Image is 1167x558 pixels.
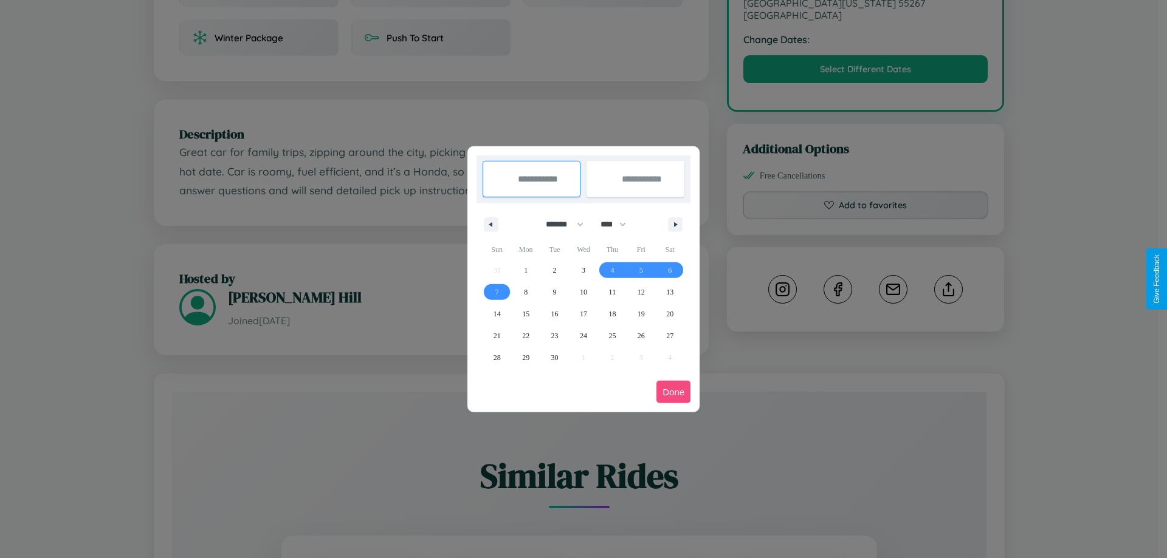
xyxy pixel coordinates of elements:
span: 23 [551,325,559,347]
button: 18 [598,303,627,325]
button: 30 [540,347,569,369]
span: 21 [494,325,501,347]
span: Wed [569,240,597,259]
button: 15 [511,303,540,325]
span: Thu [598,240,627,259]
span: 29 [522,347,529,369]
span: 3 [582,259,585,281]
span: 7 [495,281,499,303]
button: 11 [598,281,627,303]
span: Sun [483,240,511,259]
span: 25 [608,325,616,347]
button: 27 [656,325,684,347]
span: 15 [522,303,529,325]
span: 12 [638,281,645,303]
button: 6 [656,259,684,281]
button: 16 [540,303,569,325]
button: 29 [511,347,540,369]
button: 1 [511,259,540,281]
button: 2 [540,259,569,281]
button: 28 [483,347,511,369]
span: 19 [638,303,645,325]
span: 26 [638,325,645,347]
button: 5 [627,259,655,281]
span: 6 [668,259,672,281]
button: 21 [483,325,511,347]
span: 11 [609,281,616,303]
span: 30 [551,347,559,369]
button: 3 [569,259,597,281]
button: 9 [540,281,569,303]
span: 28 [494,347,501,369]
button: 22 [511,325,540,347]
button: 14 [483,303,511,325]
span: Tue [540,240,569,259]
span: 14 [494,303,501,325]
button: 8 [511,281,540,303]
button: 12 [627,281,655,303]
span: 10 [580,281,587,303]
span: Mon [511,240,540,259]
span: Fri [627,240,655,259]
span: 8 [524,281,528,303]
span: 13 [666,281,673,303]
span: 22 [522,325,529,347]
span: 16 [551,303,559,325]
button: 7 [483,281,511,303]
button: 4 [598,259,627,281]
span: 18 [608,303,616,325]
span: 5 [639,259,643,281]
button: 25 [598,325,627,347]
button: 23 [540,325,569,347]
span: 27 [666,325,673,347]
button: 13 [656,281,684,303]
button: 10 [569,281,597,303]
span: 1 [524,259,528,281]
span: 24 [580,325,587,347]
span: Sat [656,240,684,259]
span: 17 [580,303,587,325]
div: Give Feedback [1152,254,1161,304]
button: 26 [627,325,655,347]
span: 2 [553,259,557,281]
button: Done [656,381,690,403]
span: 20 [666,303,673,325]
button: 24 [569,325,597,347]
span: 9 [553,281,557,303]
span: 4 [610,259,614,281]
button: 20 [656,303,684,325]
button: 17 [569,303,597,325]
button: 19 [627,303,655,325]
